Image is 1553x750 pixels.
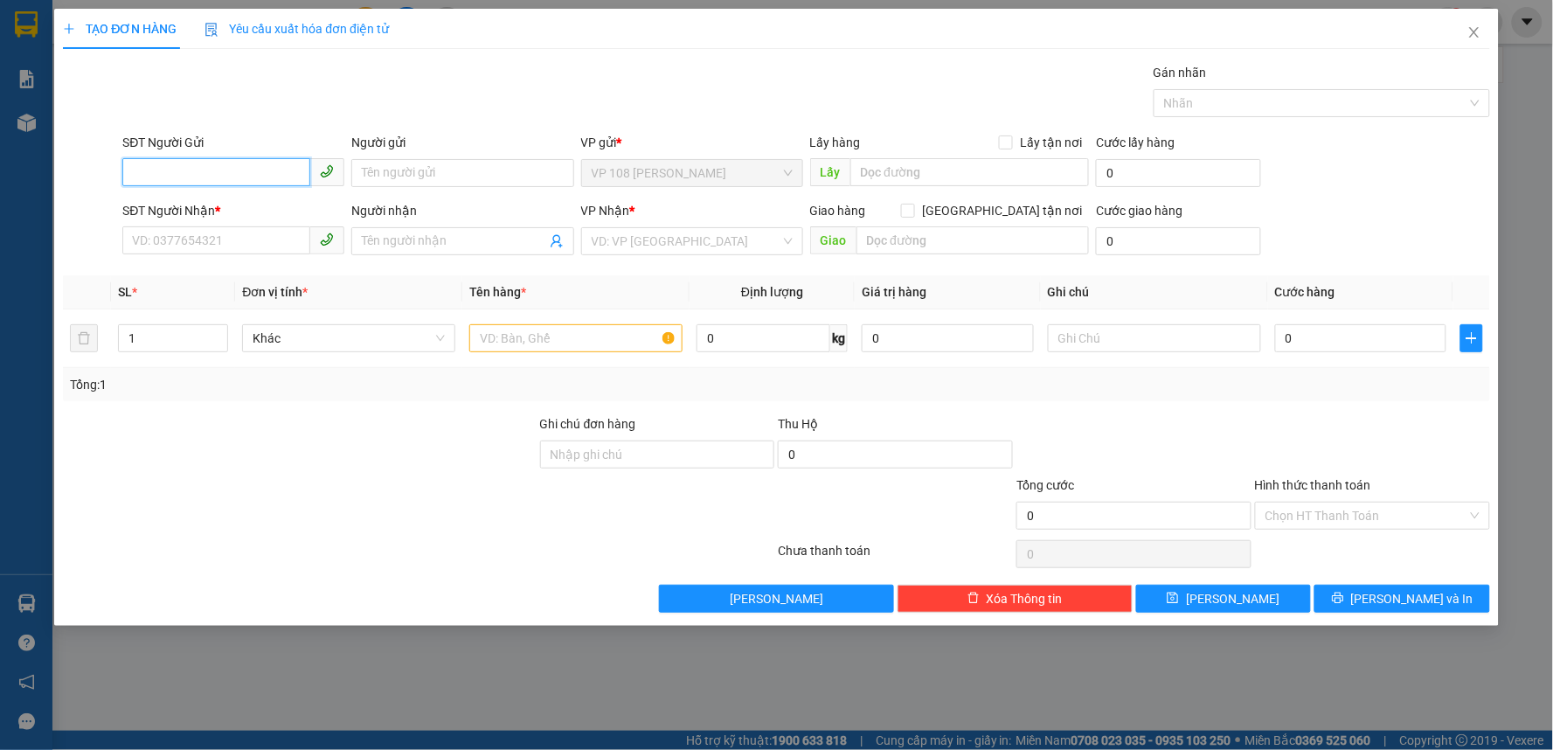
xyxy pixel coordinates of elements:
[1450,9,1499,58] button: Close
[540,441,775,469] input: Ghi chú đơn hàng
[1136,585,1312,613] button: save[PERSON_NAME]
[253,325,445,351] span: Khác
[776,541,1015,572] div: Chưa thanh toán
[63,23,75,35] span: plus
[1332,592,1344,606] span: printer
[810,158,850,186] span: Lấy
[1096,135,1175,149] label: Cước lấy hàng
[351,133,573,152] div: Người gửi
[1255,478,1371,492] label: Hình thức thanh toán
[830,324,848,352] span: kg
[862,285,926,299] span: Giá trị hàng
[778,417,818,431] span: Thu Hộ
[205,23,218,37] img: icon
[581,133,803,152] div: VP gửi
[118,285,132,299] span: SL
[1154,66,1207,80] label: Gán nhãn
[915,201,1089,220] span: [GEOGRAPHIC_DATA] tận nơi
[810,135,861,149] span: Lấy hàng
[592,160,793,186] span: VP 108 Lê Hồng Phong - Vũng Tàu
[550,234,564,248] span: user-add
[242,285,308,299] span: Đơn vị tính
[351,201,573,220] div: Người nhận
[1048,324,1261,352] input: Ghi Chú
[1351,589,1473,608] span: [PERSON_NAME] và In
[1461,331,1481,345] span: plus
[810,204,866,218] span: Giao hàng
[987,589,1063,608] span: Xóa Thông tin
[741,285,803,299] span: Định lượng
[659,585,894,613] button: [PERSON_NAME]
[1096,204,1182,218] label: Cước giao hàng
[1314,585,1490,613] button: printer[PERSON_NAME] và In
[205,22,389,36] span: Yêu cầu xuất hóa đơn điện tử
[70,324,98,352] button: delete
[1013,133,1089,152] span: Lấy tận nơi
[1460,324,1482,352] button: plus
[1096,227,1261,255] input: Cước giao hàng
[70,375,600,394] div: Tổng: 1
[898,585,1133,613] button: deleteXóa Thông tin
[730,589,823,608] span: [PERSON_NAME]
[1186,589,1279,608] span: [PERSON_NAME]
[1016,478,1074,492] span: Tổng cước
[862,324,1034,352] input: 0
[810,226,856,254] span: Giao
[1096,159,1261,187] input: Cước lấy hàng
[320,233,334,247] span: phone
[320,164,334,178] span: phone
[122,201,344,220] div: SĐT Người Nhận
[856,226,1090,254] input: Dọc đường
[1467,25,1481,39] span: close
[1167,592,1179,606] span: save
[850,158,1090,186] input: Dọc đường
[122,133,344,152] div: SĐT Người Gửi
[63,22,177,36] span: TẠO ĐƠN HÀNG
[1041,275,1268,309] th: Ghi chú
[1275,285,1335,299] span: Cước hàng
[581,204,630,218] span: VP Nhận
[967,592,980,606] span: delete
[469,285,526,299] span: Tên hàng
[540,417,636,431] label: Ghi chú đơn hàng
[469,324,683,352] input: VD: Bàn, Ghế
